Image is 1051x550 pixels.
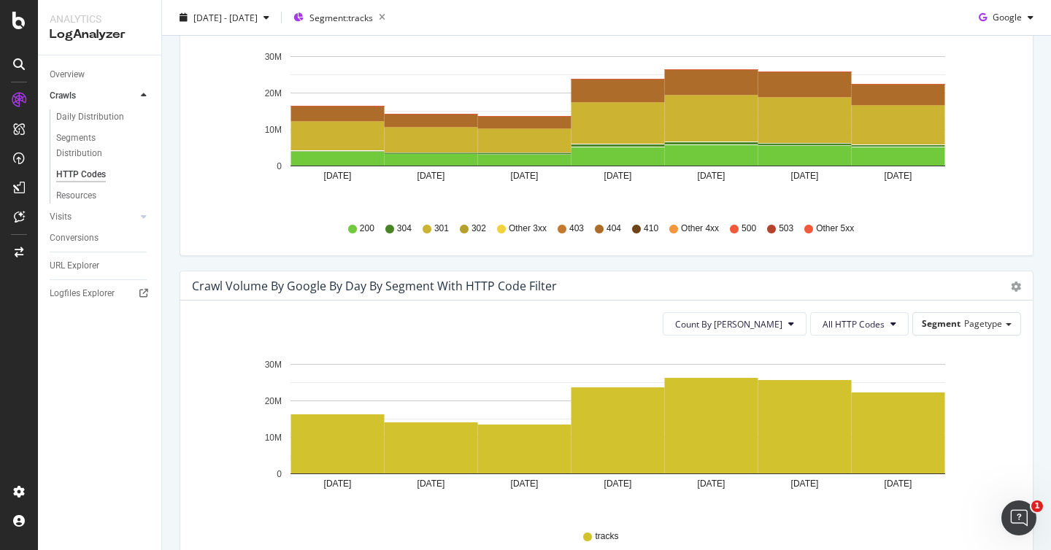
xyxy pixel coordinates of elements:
text: 30M [265,360,282,370]
div: Logfiles Explorer [50,286,115,301]
text: 20M [265,88,282,98]
svg: A chart. [192,347,1010,516]
button: All HTTP Codes [810,312,909,336]
text: [DATE] [698,479,725,489]
span: 410 [644,222,658,235]
div: Resources [56,188,96,204]
text: 30M [265,52,282,62]
div: Crawl Volume by google by Day by Segment with HTTP Code Filter [192,279,557,293]
a: Logfiles Explorer [50,286,151,301]
span: Count By Day [675,318,782,330]
text: [DATE] [511,171,539,181]
span: Segment: tracks [309,11,373,23]
a: Crawls [50,88,136,104]
span: Other 5xx [816,222,854,235]
button: Segment:tracks [288,6,391,29]
text: 0 [277,161,282,171]
div: Crawls [50,88,76,104]
span: tracks [595,530,618,543]
text: [DATE] [698,171,725,181]
svg: A chart. [192,39,1010,209]
span: 302 [471,222,486,235]
span: Other 4xx [681,222,719,235]
text: [DATE] [885,479,912,489]
text: [DATE] [791,171,819,181]
text: 10M [265,125,282,135]
text: [DATE] [791,479,819,489]
text: [DATE] [511,479,539,489]
button: Google [973,6,1039,29]
text: [DATE] [417,171,445,181]
a: Resources [56,188,151,204]
span: All HTTP Codes [823,318,885,330]
span: [DATE] - [DATE] [193,11,258,23]
text: [DATE] [604,479,632,489]
div: URL Explorer [50,258,99,274]
text: [DATE] [324,479,352,489]
a: URL Explorer [50,258,151,274]
text: [DATE] [604,171,632,181]
div: Segments Distribution [56,131,137,161]
span: Other 3xx [509,222,547,235]
div: Daily Distribution [56,109,124,125]
span: Pagetype [964,317,1002,330]
a: HTTP Codes [56,167,151,182]
div: Overview [50,67,85,82]
a: Segments Distribution [56,131,151,161]
text: 0 [277,469,282,479]
a: Conversions [50,231,151,246]
div: Conversions [50,231,99,246]
div: Analytics [50,12,150,26]
text: 20M [265,396,282,406]
span: 1 [1031,500,1043,512]
div: HTTP Codes [56,167,106,182]
span: 200 [360,222,374,235]
a: Visits [50,209,136,225]
div: LogAnalyzer [50,26,150,43]
text: [DATE] [885,171,912,181]
span: 503 [779,222,793,235]
button: [DATE] - [DATE] [174,6,275,29]
span: 500 [742,222,756,235]
a: Daily Distribution [56,109,151,125]
a: Overview [50,67,151,82]
span: 403 [569,222,584,235]
span: Google [993,11,1022,23]
span: 404 [607,222,621,235]
text: [DATE] [417,479,445,489]
iframe: Intercom live chat [1001,500,1036,535]
span: 304 [397,222,412,235]
button: Count By [PERSON_NAME] [663,312,806,336]
span: 301 [434,222,449,235]
div: gear [1011,282,1021,292]
text: [DATE] [324,171,352,181]
text: 10M [265,433,282,443]
span: Segment [922,317,960,330]
div: Visits [50,209,72,225]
